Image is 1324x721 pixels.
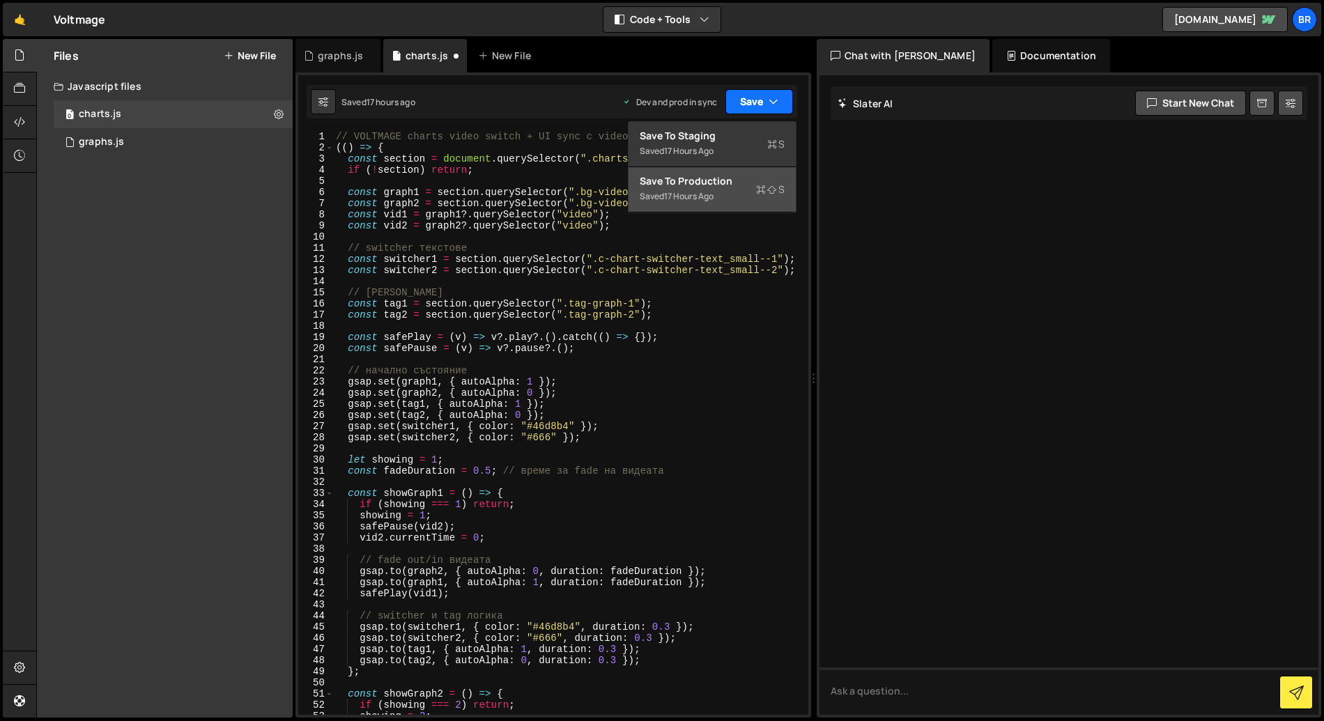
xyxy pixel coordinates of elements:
[298,588,334,599] div: 42
[54,11,105,28] div: Voltmage
[298,499,334,510] div: 34
[298,655,334,666] div: 48
[298,577,334,588] div: 41
[664,145,714,157] div: 17 hours ago
[298,164,334,176] div: 4
[318,49,363,63] div: graphs.js
[298,688,334,699] div: 51
[54,48,79,63] h2: Files
[298,532,334,543] div: 37
[298,410,334,421] div: 26
[298,276,334,287] div: 14
[298,454,334,465] div: 30
[298,421,334,432] div: 27
[756,183,785,196] span: S
[37,72,293,100] div: Javascript files
[298,187,334,198] div: 6
[341,96,415,108] div: Saved
[298,443,334,454] div: 29
[298,521,334,532] div: 36
[298,298,334,309] div: 16
[3,3,37,36] a: 🤙
[298,198,334,209] div: 7
[298,699,334,711] div: 52
[298,398,334,410] div: 25
[298,254,334,265] div: 12
[603,7,721,32] button: Code + Tools
[298,287,334,298] div: 15
[478,49,537,63] div: New File
[298,265,334,276] div: 13
[817,39,990,72] div: Chat with [PERSON_NAME]
[298,231,334,242] div: 10
[298,343,334,354] div: 20
[298,131,334,142] div: 1
[298,476,334,488] div: 32
[664,190,714,202] div: 17 hours ago
[1162,7,1288,32] a: [DOMAIN_NAME]
[298,666,334,677] div: 49
[79,108,121,121] div: charts.js
[640,188,785,205] div: Saved
[1135,91,1246,116] button: Start new chat
[298,320,334,332] div: 18
[298,309,334,320] div: 17
[298,555,334,566] div: 39
[640,143,785,160] div: Saved
[992,39,1110,72] div: Documentation
[298,432,334,443] div: 28
[298,488,334,499] div: 33
[725,89,793,114] button: Save
[298,387,334,398] div: 24
[298,220,334,231] div: 9
[629,167,796,212] button: Save to ProductionS Saved17 hours ago
[298,142,334,153] div: 2
[298,599,334,610] div: 43
[54,100,293,128] div: 16784/45870.js
[298,510,334,521] div: 35
[298,610,334,621] div: 44
[640,129,785,143] div: Save to Staging
[79,136,124,148] div: graphs.js
[298,543,334,555] div: 38
[298,376,334,387] div: 23
[1292,7,1317,32] a: br
[298,354,334,365] div: 21
[66,110,74,121] span: 0
[298,633,334,644] div: 46
[298,209,334,220] div: 8
[622,96,717,108] div: Dev and prod in sync
[298,644,334,655] div: 47
[54,128,293,156] div: 16784/45885.js
[298,176,334,187] div: 5
[767,137,785,151] span: S
[298,621,334,633] div: 45
[298,677,334,688] div: 50
[224,50,276,61] button: New File
[367,96,415,108] div: 17 hours ago
[298,566,334,577] div: 40
[838,97,893,110] h2: Slater AI
[298,332,334,343] div: 19
[298,242,334,254] div: 11
[298,153,334,164] div: 3
[406,49,448,63] div: charts.js
[298,365,334,376] div: 22
[640,174,785,188] div: Save to Production
[298,465,334,476] div: 31
[629,122,796,167] button: Save to StagingS Saved17 hours ago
